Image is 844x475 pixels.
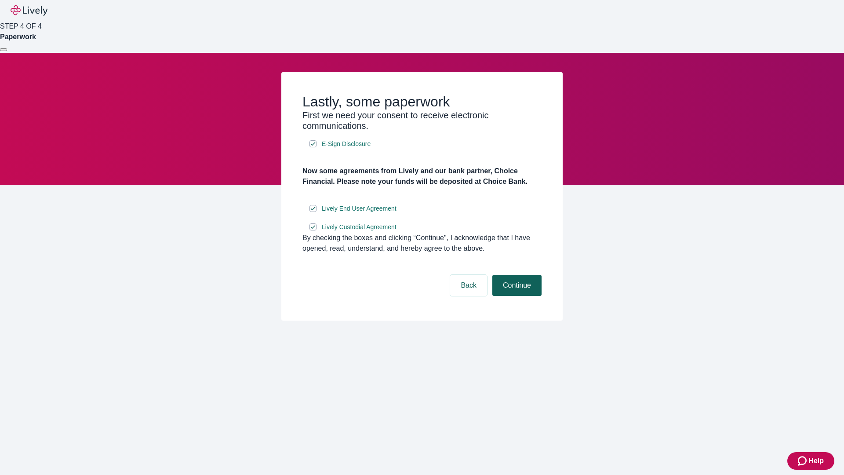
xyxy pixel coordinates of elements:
div: By checking the boxes and clicking “Continue", I acknowledge that I have opened, read, understand... [302,233,542,254]
span: Help [808,456,824,466]
svg: Zendesk support icon [798,456,808,466]
h3: First we need your consent to receive electronic communications. [302,110,542,131]
span: E-Sign Disclosure [322,139,371,149]
span: Lively End User Agreement [322,204,397,213]
button: Zendesk support iconHelp [787,452,834,470]
a: e-sign disclosure document [320,203,398,214]
a: e-sign disclosure document [320,139,372,150]
button: Back [450,275,487,296]
span: Lively Custodial Agreement [322,223,397,232]
img: Lively [11,5,47,16]
h2: Lastly, some paperwork [302,93,542,110]
h4: Now some agreements from Lively and our bank partner, Choice Financial. Please note your funds wi... [302,166,542,187]
button: Continue [492,275,542,296]
a: e-sign disclosure document [320,222,398,233]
